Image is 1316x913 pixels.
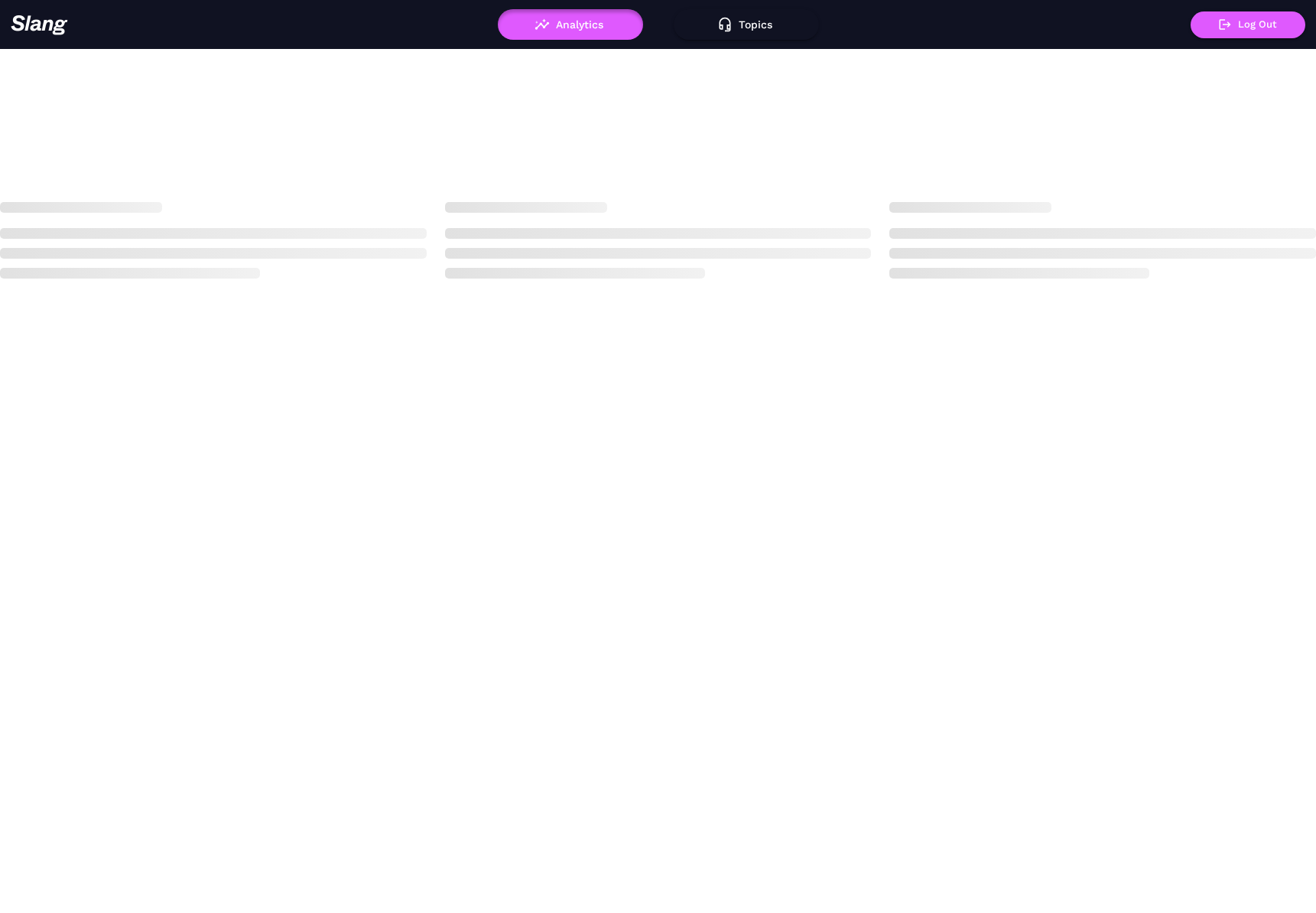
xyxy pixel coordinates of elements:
[11,15,68,35] img: 623511267c55cb56e2f2a487_logo2.png
[1191,11,1305,38] button: Log Out
[674,9,819,40] button: Topics
[498,18,643,29] a: Analytics
[498,9,643,40] button: Analytics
